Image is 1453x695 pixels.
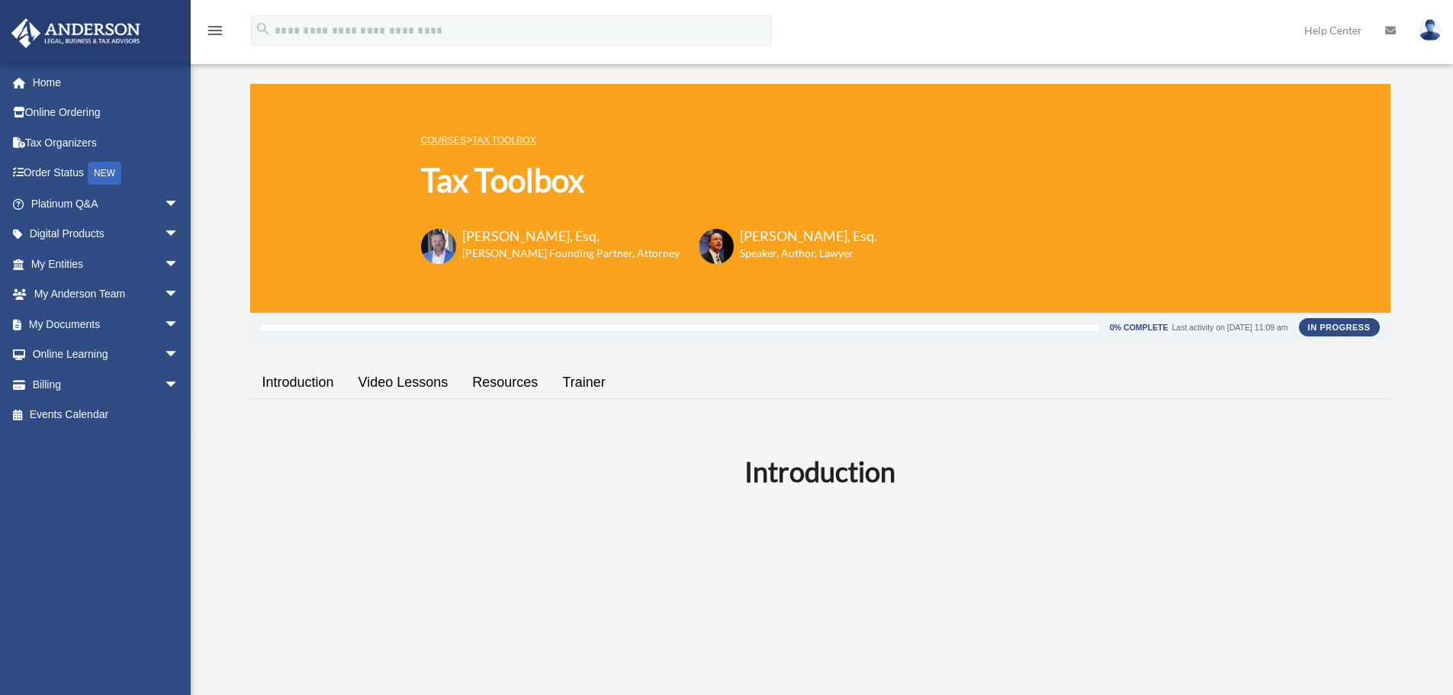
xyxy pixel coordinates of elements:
[1299,318,1380,336] div: In Progress
[250,361,346,404] a: Introduction
[1110,323,1168,332] div: 0% Complete
[164,339,194,371] span: arrow_drop_down
[11,98,202,128] a: Online Ordering
[11,127,202,158] a: Tax Organizers
[421,135,466,146] a: COURSES
[164,249,194,280] span: arrow_drop_down
[164,219,194,250] span: arrow_drop_down
[550,361,617,404] a: Trainer
[740,227,877,246] h3: [PERSON_NAME], Esq.
[11,400,202,430] a: Events Calendar
[88,162,121,185] div: NEW
[206,27,224,40] a: menu
[346,361,461,404] a: Video Lessons
[259,452,1381,491] h2: Introduction
[255,21,272,37] i: search
[11,369,202,400] a: Billingarrow_drop_down
[11,188,202,219] a: Platinum Q&Aarrow_drop_down
[462,227,680,246] h3: [PERSON_NAME], Esq.
[11,158,202,189] a: Order StatusNEW
[164,309,194,340] span: arrow_drop_down
[164,188,194,220] span: arrow_drop_down
[164,279,194,310] span: arrow_drop_down
[11,219,202,249] a: Digital Productsarrow_drop_down
[699,229,734,264] img: Scott-Estill-Headshot.png
[472,135,535,146] a: Tax Toolbox
[7,18,145,48] img: Anderson Advisors Platinum Portal
[11,339,202,370] a: Online Learningarrow_drop_down
[11,67,202,98] a: Home
[164,369,194,401] span: arrow_drop_down
[421,158,877,203] h1: Tax Toolbox
[460,361,550,404] a: Resources
[421,130,877,150] p: >
[11,249,202,279] a: My Entitiesarrow_drop_down
[740,246,858,261] h6: Speaker, Author, Lawyer
[11,309,202,339] a: My Documentsarrow_drop_down
[421,229,456,264] img: Toby-circle-head.png
[206,21,224,40] i: menu
[1172,323,1287,332] div: Last activity on [DATE] 11:09 am
[1419,19,1442,41] img: User Pic
[11,279,202,310] a: My Anderson Teamarrow_drop_down
[462,246,680,261] h6: [PERSON_NAME] Founding Partner, Attorney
